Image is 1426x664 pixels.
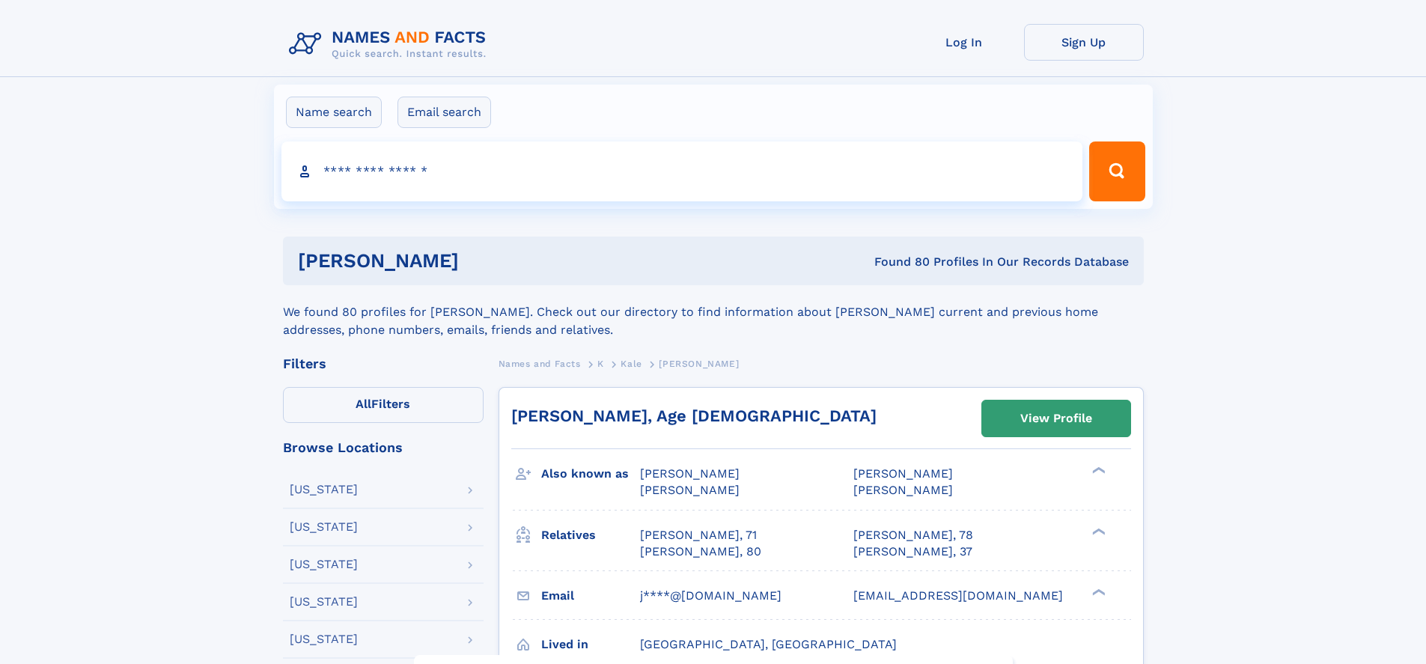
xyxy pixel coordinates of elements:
a: [PERSON_NAME], 37 [853,543,972,560]
div: ❯ [1088,587,1106,597]
span: [PERSON_NAME] [659,359,739,369]
span: [PERSON_NAME] [853,466,953,481]
a: View Profile [982,400,1130,436]
span: All [356,397,371,411]
h3: Lived in [541,632,640,657]
a: [PERSON_NAME], 78 [853,527,973,543]
a: [PERSON_NAME], 80 [640,543,761,560]
h3: Email [541,583,640,609]
label: Name search [286,97,382,128]
span: [PERSON_NAME] [853,483,953,497]
a: Sign Up [1024,24,1144,61]
div: View Profile [1020,401,1092,436]
span: [PERSON_NAME] [640,483,740,497]
img: Logo Names and Facts [283,24,499,64]
span: [EMAIL_ADDRESS][DOMAIN_NAME] [853,588,1063,603]
button: Search Button [1089,141,1145,201]
h3: Also known as [541,461,640,487]
div: Filters [283,357,484,371]
h1: [PERSON_NAME] [298,252,667,270]
div: [US_STATE] [290,596,358,608]
h3: Relatives [541,523,640,548]
label: Filters [283,387,484,423]
div: [US_STATE] [290,484,358,496]
a: Names and Facts [499,354,581,373]
div: [US_STATE] [290,633,358,645]
span: Kale [621,359,642,369]
span: [GEOGRAPHIC_DATA], [GEOGRAPHIC_DATA] [640,637,897,651]
div: Browse Locations [283,441,484,454]
a: [PERSON_NAME], 71 [640,527,757,543]
label: Email search [397,97,491,128]
a: Kale [621,354,642,373]
a: Log In [904,24,1024,61]
div: [US_STATE] [290,558,358,570]
div: We found 80 profiles for [PERSON_NAME]. Check out our directory to find information about [PERSON... [283,285,1144,339]
div: ❯ [1088,466,1106,475]
a: K [597,354,604,373]
input: search input [281,141,1083,201]
a: [PERSON_NAME], Age [DEMOGRAPHIC_DATA] [511,406,877,425]
div: Found 80 Profiles In Our Records Database [666,254,1129,270]
span: [PERSON_NAME] [640,466,740,481]
span: K [597,359,604,369]
div: ❯ [1088,526,1106,536]
div: [US_STATE] [290,521,358,533]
